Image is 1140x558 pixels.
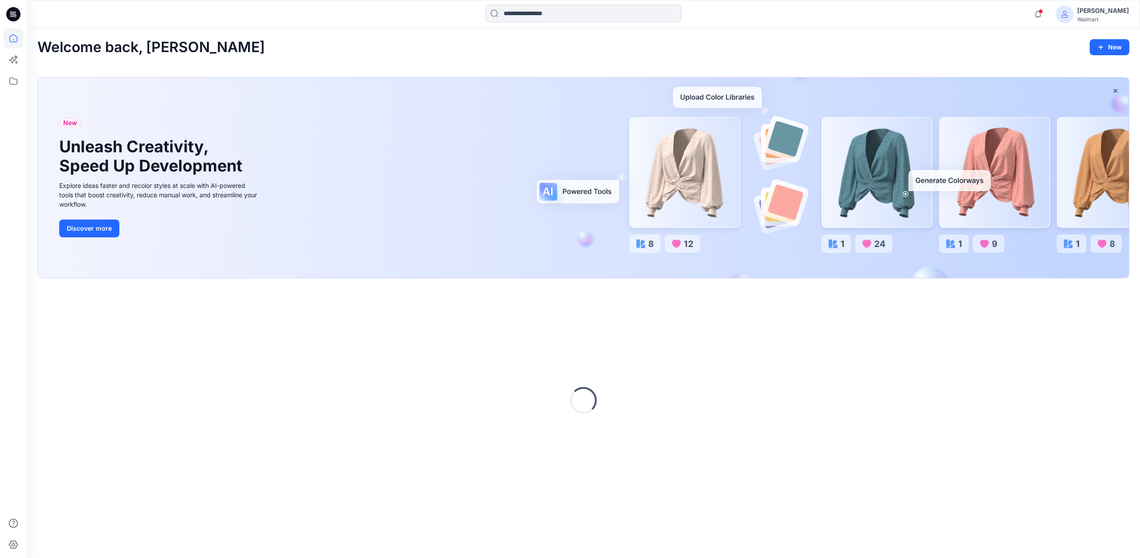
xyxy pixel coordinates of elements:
div: [PERSON_NAME] [1077,5,1129,16]
a: Discover more [59,220,260,237]
svg: avatar [1061,11,1068,18]
button: New [1090,39,1129,55]
span: New [63,118,77,128]
div: Walmart [1077,16,1129,23]
h1: Unleash Creativity, Speed Up Development [59,137,246,175]
h2: Welcome back, [PERSON_NAME] [37,39,265,56]
div: Explore ideas faster and recolor styles at scale with AI-powered tools that boost creativity, red... [59,181,260,209]
button: Discover more [59,220,119,237]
